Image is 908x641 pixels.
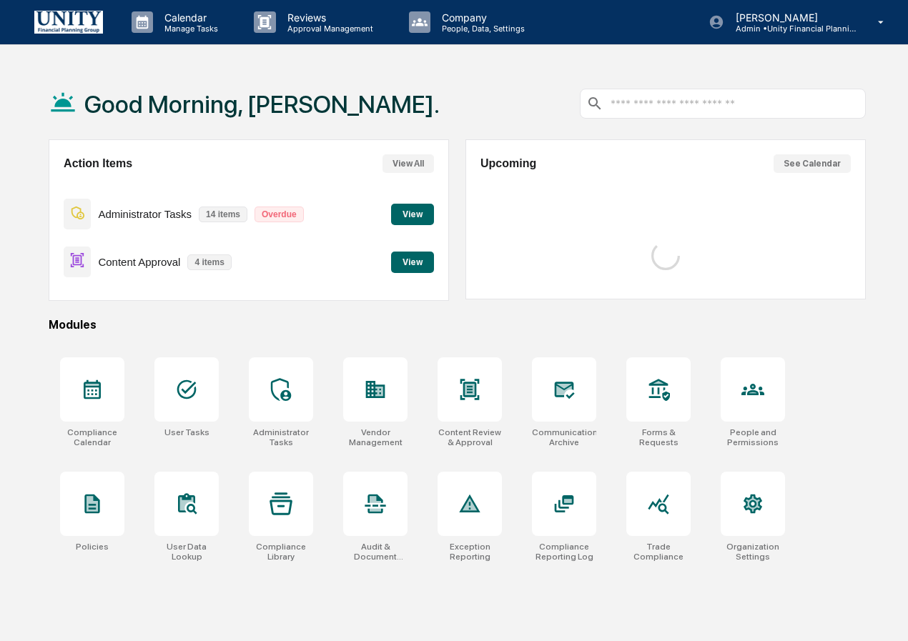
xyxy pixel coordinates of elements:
div: User Data Lookup [154,542,219,562]
div: Forms & Requests [626,427,691,447]
img: logo [34,11,103,33]
div: User Tasks [164,427,209,437]
button: See Calendar [774,154,851,173]
p: Admin • Unity Financial Planning Group [724,24,857,34]
h1: Good Morning, [PERSON_NAME]. [84,90,440,119]
button: View [391,204,434,225]
p: Administrator Tasks [98,208,192,220]
h2: Upcoming [480,157,536,170]
p: Overdue [255,207,304,222]
div: People and Permissions [721,427,785,447]
p: Reviews [276,11,380,24]
div: Administrator Tasks [249,427,313,447]
a: View [391,254,434,268]
p: [PERSON_NAME] [724,11,857,24]
div: Communications Archive [532,427,596,447]
p: Manage Tasks [153,24,225,34]
div: Vendor Management [343,427,408,447]
button: View All [383,154,434,173]
h2: Action Items [64,157,132,170]
div: Compliance Library [249,542,313,562]
p: People, Data, Settings [430,24,532,34]
p: 4 items [187,254,231,270]
p: Content Approval [98,256,180,268]
div: Policies [76,542,109,552]
div: Audit & Document Logs [343,542,408,562]
div: Organization Settings [721,542,785,562]
p: Calendar [153,11,225,24]
div: Modules [49,318,866,332]
div: Compliance Calendar [60,427,124,447]
div: Content Review & Approval [438,427,502,447]
p: Company [430,11,532,24]
a: View [391,207,434,220]
button: View [391,252,434,273]
p: Approval Management [276,24,380,34]
div: Compliance Reporting Log [532,542,596,562]
div: Exception Reporting [438,542,502,562]
p: 14 items [199,207,247,222]
div: Trade Compliance [626,542,691,562]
